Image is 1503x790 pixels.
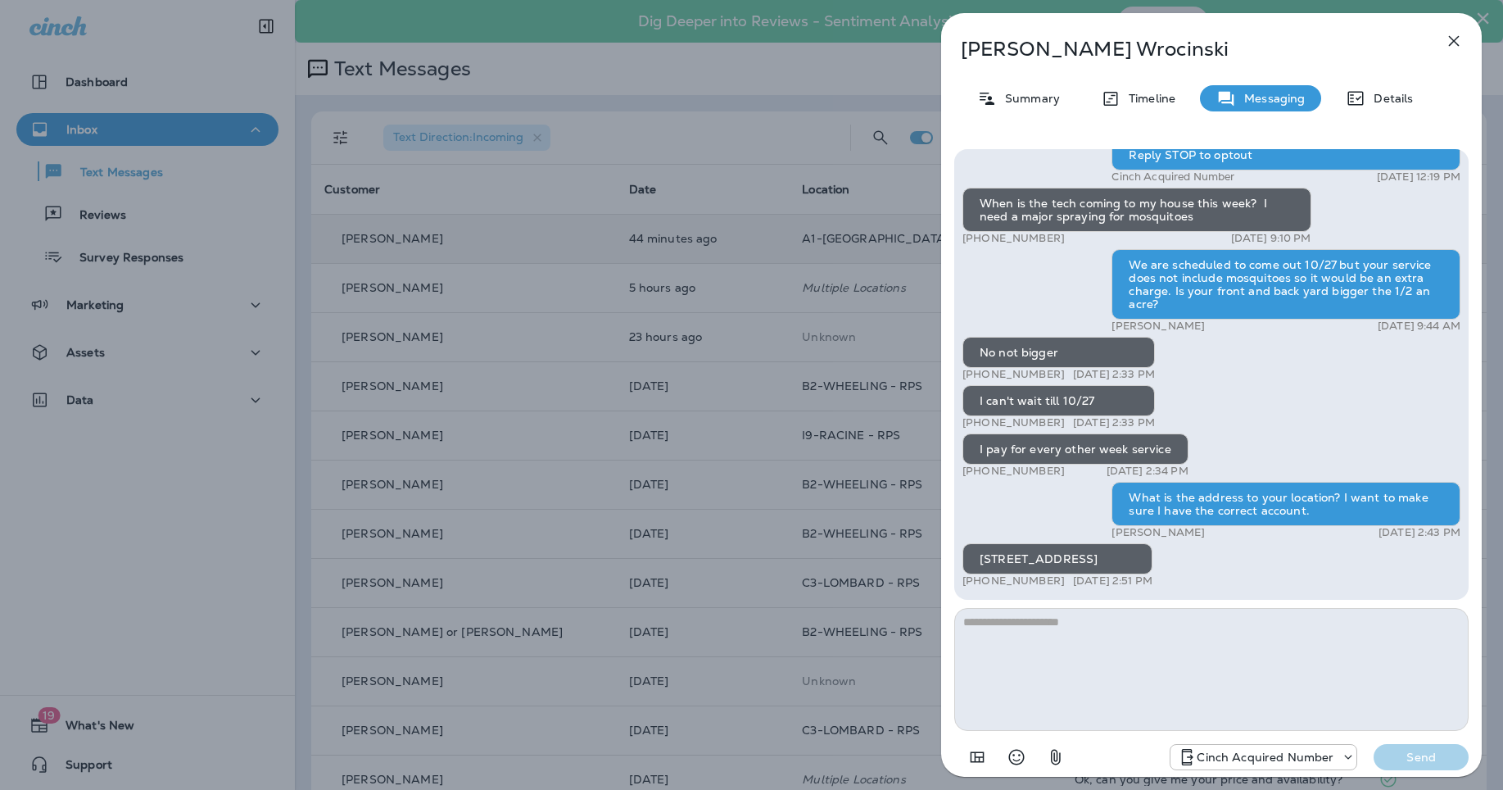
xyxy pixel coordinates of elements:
div: [STREET_ADDRESS] [962,543,1152,574]
p: [DATE] 12:19 PM [1377,170,1460,184]
div: I pay for every other week service [962,434,1188,465]
p: [DATE] 2:33 PM [1073,416,1155,429]
p: [DATE] 2:51 PM [1073,574,1152,588]
p: [PHONE_NUMBER] [962,574,1065,588]
p: [PHONE_NUMBER] [962,368,1065,381]
div: I can't wait till 10/27 [962,385,1155,416]
p: [DATE] 2:33 PM [1073,368,1155,381]
p: [PHONE_NUMBER] [962,232,1065,245]
p: Details [1365,92,1413,105]
p: [DATE] 9:10 PM [1231,232,1311,245]
p: Timeline [1120,92,1175,105]
p: [DATE] 2:34 PM [1107,465,1188,478]
button: Add in a premade template [961,741,994,774]
p: [PHONE_NUMBER] [962,465,1065,478]
p: Cinch Acquired Number [1197,751,1333,764]
p: Summary [997,92,1060,105]
p: [PHONE_NUMBER] [962,416,1065,429]
div: We are scheduled to come out 10/27 but your service does not include mosquitoes so it would be an... [1111,249,1460,320]
div: When is the tech coming to my house this week? I need a major spraying for mosquitoes [962,188,1311,232]
div: No not bigger [962,337,1155,368]
p: [PERSON_NAME] [1111,320,1205,333]
p: [PERSON_NAME] Wrocinski [961,38,1408,61]
p: Messaging [1236,92,1305,105]
div: What is the address to your location? I want to make sure I have the correct account. [1111,482,1460,526]
p: [PERSON_NAME] [1111,526,1205,539]
div: +1 (224) 344-8646 [1170,747,1356,767]
p: [DATE] 2:43 PM [1379,526,1460,539]
p: Cinch Acquired Number [1111,170,1234,184]
button: Select an emoji [1000,741,1033,774]
p: [DATE] 9:44 AM [1378,320,1460,333]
